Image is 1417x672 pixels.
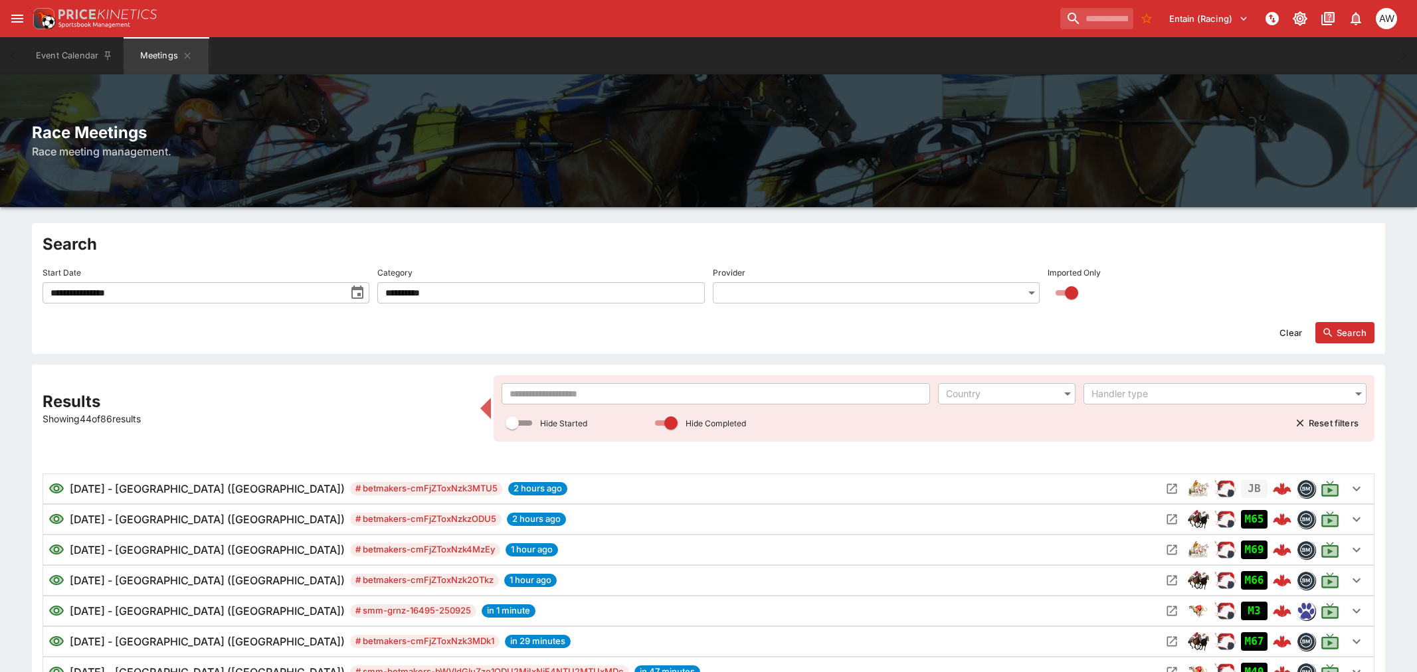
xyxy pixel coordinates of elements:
[1214,509,1236,530] img: racing.png
[48,511,64,527] svg: Visible
[1273,571,1291,590] img: logo-cerberus--red.svg
[29,5,56,32] img: PriceKinetics Logo
[1376,8,1397,29] div: Amanda Whitta
[350,635,500,648] span: # betmakers-cmFjZToxNzk3MDk1
[32,143,1385,159] h6: Race meeting management.
[504,574,557,587] span: 1 hour ago
[1214,600,1236,622] img: racing.png
[1188,478,1209,499] div: harness_racing
[1188,539,1209,560] div: harness_racing
[1321,541,1339,559] svg: Live
[1241,479,1268,498] div: Jetbet not yet mapped
[70,633,345,649] h6: [DATE] - [GEOGRAPHIC_DATA] ([GEOGRAPHIC_DATA])
[540,418,587,429] p: Hide Started
[377,267,413,278] p: Category
[1273,602,1291,620] img: logo-cerberus--red.svg
[48,542,64,558] svg: Visible
[1241,510,1268,529] div: Imported to Jetbet as OPEN
[1060,8,1133,29] input: search
[1161,8,1256,29] button: Select Tenant
[1287,412,1367,434] button: Reset filters
[1297,633,1315,650] img: betmakers.png
[43,267,81,278] p: Start Date
[58,9,157,19] img: PriceKinetics
[1188,600,1209,622] img: greyhound_racing.png
[1297,510,1315,529] div: betmakers
[1316,7,1340,31] button: Documentation
[1161,478,1182,499] button: Open Meeting
[1260,7,1284,31] button: NOT Connected to PK
[345,281,369,305] button: toggle date time picker
[507,513,566,526] span: 2 hours ago
[43,412,472,426] p: Showing 44 of 86 results
[1273,479,1291,498] img: logo-cerberus--red.svg
[1297,602,1315,620] img: grnz.png
[70,572,345,588] h6: [DATE] - [GEOGRAPHIC_DATA] ([GEOGRAPHIC_DATA])
[350,482,503,495] span: # betmakers-cmFjZToxNzk3MTU5
[1161,631,1182,652] button: Open Meeting
[1315,322,1374,343] button: Search
[350,513,502,526] span: # betmakers-cmFjZToxNzkzODU5
[43,391,472,412] h2: Results
[1188,509,1209,530] div: horse_racing
[1188,570,1209,591] img: horse_racing.png
[1188,631,1209,652] div: horse_racing
[1188,570,1209,591] div: horse_racing
[1273,632,1291,651] img: logo-cerberus--red.svg
[1321,571,1339,590] svg: Live
[686,418,746,429] p: Hide Completed
[1214,478,1236,499] div: ParallelRacing Handler
[505,635,571,648] span: in 29 minutes
[1297,572,1315,589] img: betmakers.png
[58,22,130,28] img: Sportsbook Management
[70,511,345,527] h6: [DATE] - [GEOGRAPHIC_DATA] ([GEOGRAPHIC_DATA])
[48,603,64,619] svg: Visible
[946,387,1054,400] div: Country
[1297,602,1315,620] div: grnz
[508,482,567,495] span: 2 hours ago
[1321,479,1339,498] svg: Live
[1288,7,1312,31] button: Toggle light/dark mode
[1136,8,1157,29] button: No Bookmarks
[1188,509,1209,530] img: horse_racing.png
[1321,632,1339,651] svg: Live
[482,604,535,618] span: in 1 minute
[43,234,1374,254] h2: Search
[350,543,500,556] span: # betmakers-cmFjZToxNzk4MzEy
[1241,571,1268,590] div: Imported to Jetbet as OPEN
[1048,267,1101,278] p: Imported Only
[1214,631,1236,652] img: racing.png
[1188,631,1209,652] img: horse_racing.png
[1161,539,1182,560] button: Open Meeting
[48,633,64,649] svg: Visible
[1321,602,1339,620] svg: Live
[1214,478,1236,499] img: racing.png
[506,543,558,556] span: 1 hour ago
[28,37,121,74] button: Event Calendar
[1214,600,1236,622] div: ParallelRacing Handler
[1272,322,1310,343] button: Clear
[48,481,64,497] svg: Visible
[5,7,29,31] button: open drawer
[713,267,745,278] p: Provider
[1241,632,1268,651] div: Imported to Jetbet as OPEN
[1297,480,1315,497] img: betmakers.png
[1344,7,1368,31] button: Notifications
[70,481,345,497] h6: [DATE] - [GEOGRAPHIC_DATA] ([GEOGRAPHIC_DATA])
[1297,571,1315,590] div: betmakers
[70,542,345,558] h6: [DATE] - [GEOGRAPHIC_DATA] ([GEOGRAPHIC_DATA])
[1297,511,1315,528] img: betmakers.png
[1214,539,1236,560] div: ParallelRacing Handler
[1321,510,1339,529] svg: Live
[1091,387,1345,400] div: Handler type
[1188,478,1209,499] img: harness_racing.png
[1188,539,1209,560] img: harness_racing.png
[350,574,499,587] span: # betmakers-cmFjZToxNzk2OTkz
[1241,541,1268,559] div: Imported to Jetbet as OPEN
[1372,4,1401,33] button: Amanda Whitta
[1273,541,1291,559] img: logo-cerberus--red.svg
[32,122,1385,143] h2: Race Meetings
[1297,632,1315,651] div: betmakers
[1297,541,1315,558] img: betmakers.png
[1161,570,1182,591] button: Open Meeting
